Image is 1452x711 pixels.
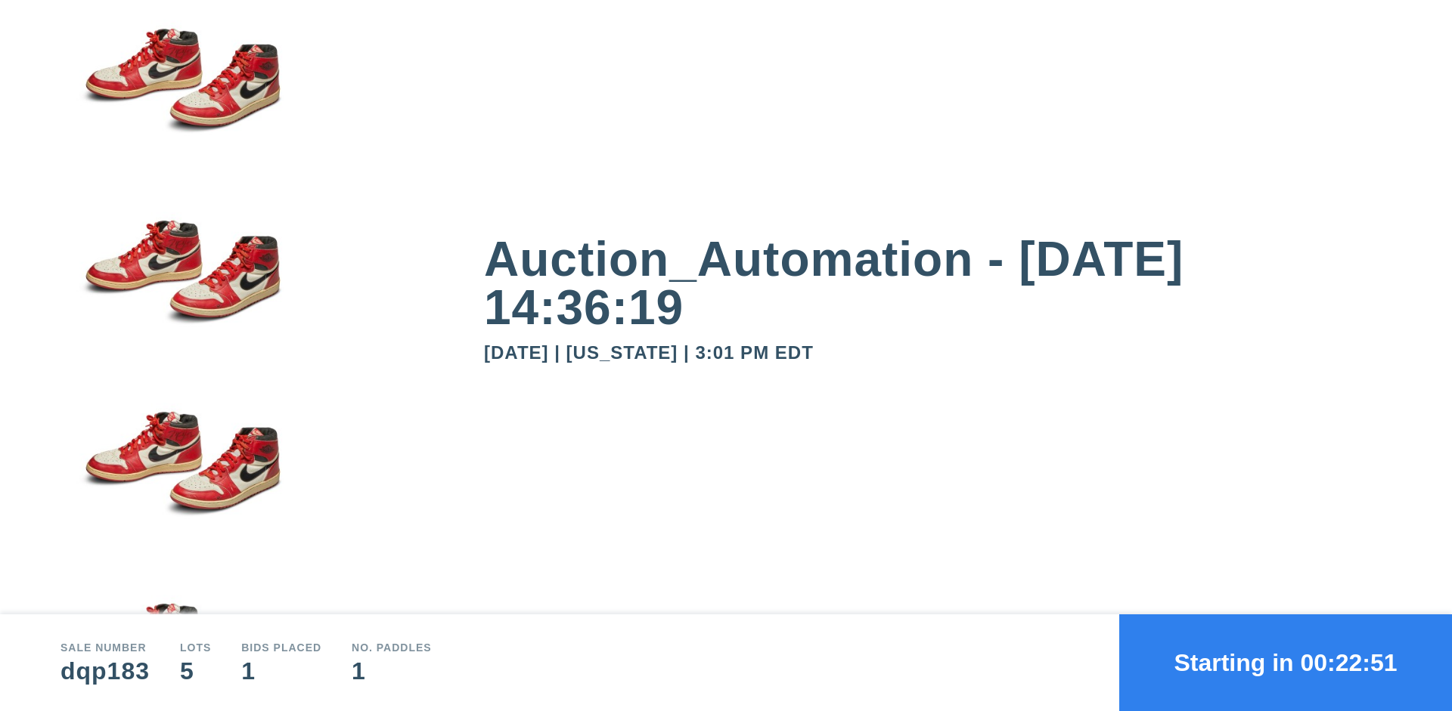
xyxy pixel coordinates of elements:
div: [DATE] | [US_STATE] | 3:01 PM EDT [484,344,1391,362]
div: Bids Placed [241,642,321,653]
div: Lots [180,642,211,653]
div: No. Paddles [352,642,432,653]
img: small [60,202,302,394]
div: 1 [352,659,432,683]
img: small [60,10,302,202]
div: Auction_Automation - [DATE] 14:36:19 [484,235,1391,332]
button: Starting in 00:22:51 [1119,614,1452,711]
div: 1 [241,659,321,683]
img: small [60,394,302,586]
div: Sale number [60,642,150,653]
div: dqp183 [60,659,150,683]
div: 5 [180,659,211,683]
